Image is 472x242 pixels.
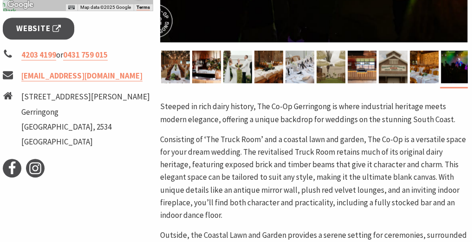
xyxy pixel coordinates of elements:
img: Truck Room Bar [348,51,376,83]
a: Terms (opens in new tab) [136,5,150,10]
li: Gerringong [21,106,150,118]
img: Front of building [379,51,407,83]
a: Website [3,18,74,39]
a: 4203 4199 [21,50,56,60]
li: or [3,49,153,61]
img: Distilled [441,51,470,83]
img: Wedding Reception [161,51,190,83]
img: Bride and Groom [223,51,252,83]
img: Wedding Aisle Setup [317,51,345,83]
a: 0431 759 015 [63,50,108,60]
li: [GEOGRAPHIC_DATA], 2534 [21,121,150,133]
li: [GEOGRAPHIC_DATA] [21,136,150,148]
span: Map data ©2025 Google [80,5,131,10]
img: Christmas in July [410,51,439,83]
button: Keyboard shortcuts [68,4,75,11]
p: Steeped in rich dairy history, The Co-Op Gerringong is where industrial heritage meets modern ele... [160,100,467,125]
img: Table setup for an event [285,51,314,83]
p: Consisting of ‘The Truck Room’ and a coastal lawn and garden, The Co-Op is a versatile space for ... [160,133,467,222]
li: [STREET_ADDRESS][PERSON_NAME] [21,91,150,103]
img: Tables and chairs setup for a reception [254,51,283,83]
img: Bar Area [192,51,221,83]
span: Website [16,22,61,35]
a: [EMAIL_ADDRESS][DOMAIN_NAME] [21,71,142,81]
